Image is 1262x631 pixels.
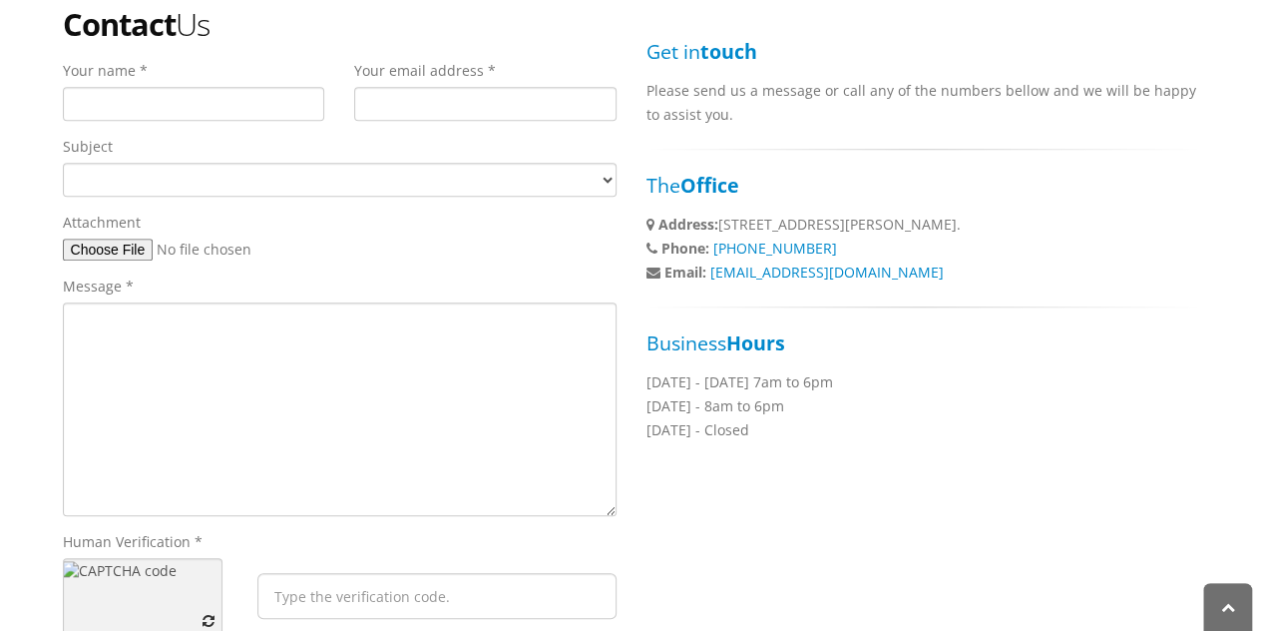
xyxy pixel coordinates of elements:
[646,394,1200,418] li: [DATE] - 8am to 6pm
[646,329,1200,356] h4: Business
[713,239,837,258] a: [PHONE_NUMBER]
[700,38,757,65] strong: touch
[63,3,176,45] strong: Contact
[646,172,1200,199] h4: The
[63,276,134,298] label: Message *
[658,215,718,234] strong: Address:
[680,172,739,199] strong: Office
[710,263,944,282] a: [EMAIL_ADDRESS][DOMAIN_NAME]
[63,60,148,82] label: Your name *
[63,561,177,581] img: CAPTCHA code
[354,60,496,82] label: Your email address *
[646,418,1200,442] li: [DATE] - Closed
[646,79,1200,127] p: Please send us a message or call any of the numbers bellow and we will be happy to assist you.
[661,239,709,258] strong: Phone:
[63,136,113,158] label: Subject
[646,38,1200,65] h4: Get in
[646,213,1200,237] li: [STREET_ADDRESS][PERSON_NAME].
[63,3,617,45] h2: Us
[664,263,706,282] strong: Email:
[257,573,617,619] input: Type the verification code.
[63,212,141,234] label: Attachment
[726,329,785,356] strong: Hours
[646,370,1200,394] li: [DATE] - [DATE] 7am to 6pm
[63,531,203,553] label: Human Verification *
